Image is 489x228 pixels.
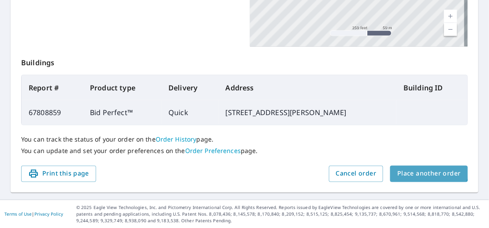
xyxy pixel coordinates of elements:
button: Cancel order [329,166,384,182]
span: Place another order [397,168,461,179]
p: You can update and set your order preferences on the page. [21,147,468,155]
p: Buildings [21,47,468,75]
a: Current Level 17, Zoom Out [444,23,457,36]
th: Building ID [396,75,467,100]
td: [STREET_ADDRESS][PERSON_NAME] [219,100,396,125]
a: Order History [156,135,197,144]
button: Print this page [21,166,96,182]
a: Privacy Policy [34,211,63,217]
td: Bid Perfect™ [83,100,161,125]
a: Current Level 17, Zoom In [444,10,457,23]
th: Address [219,75,396,100]
td: 67808859 [22,100,83,125]
a: Order Preferences [185,147,241,155]
span: Cancel order [336,168,377,179]
p: | [4,212,63,217]
th: Report # [22,75,83,100]
span: Print this page [28,168,89,179]
th: Delivery [161,75,219,100]
button: Place another order [390,166,468,182]
th: Product type [83,75,161,100]
td: Quick [161,100,219,125]
p: You can track the status of your order on the page. [21,136,468,144]
p: © 2025 Eagle View Technologies, Inc. and Pictometry International Corp. All Rights Reserved. Repo... [76,205,485,224]
a: Terms of Use [4,211,32,217]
